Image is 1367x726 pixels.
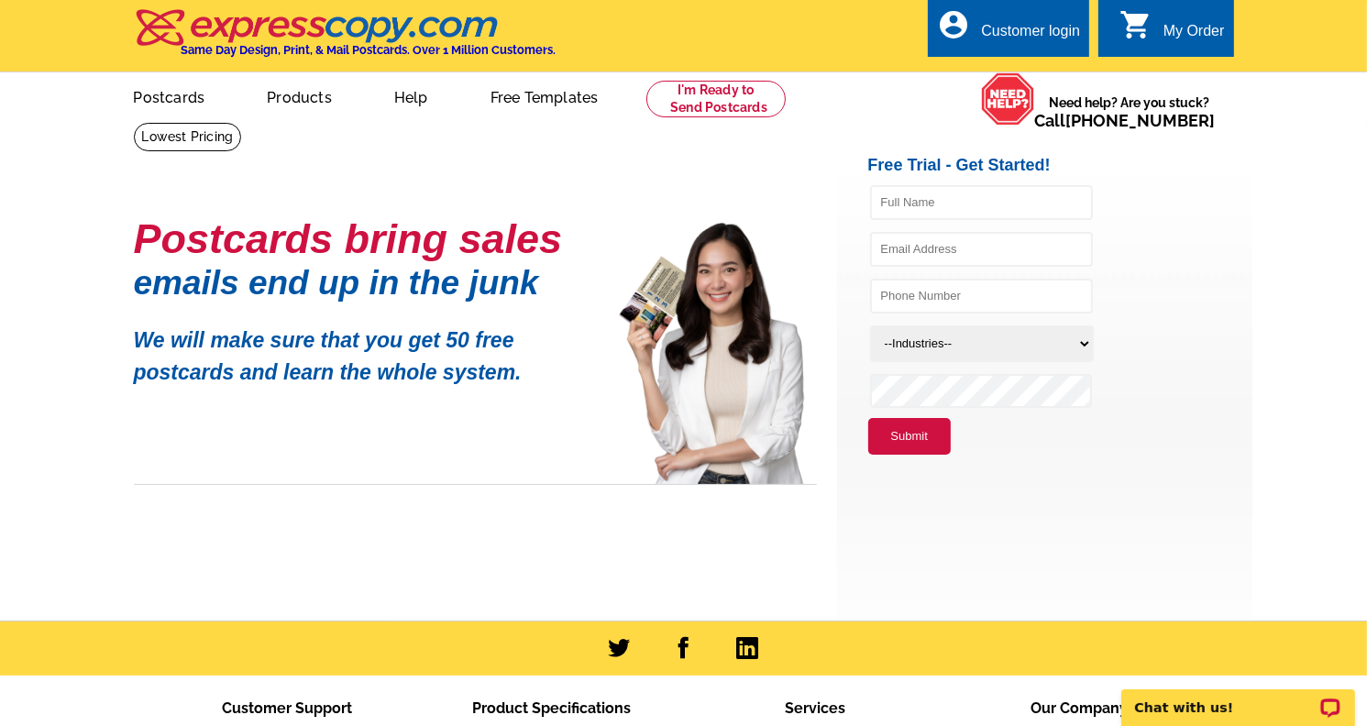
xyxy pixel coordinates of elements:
[981,23,1080,49] div: Customer login
[1066,111,1216,130] a: [PHONE_NUMBER]
[1109,668,1367,726] iframe: LiveChat chat widget
[981,72,1035,126] img: help
[937,8,970,41] i: account_circle
[365,74,458,117] a: Help
[1035,111,1216,130] span: Call
[134,223,592,255] h1: Postcards bring sales
[1163,23,1225,49] div: My Order
[870,279,1093,313] input: Phone Number
[786,699,846,717] span: Services
[937,20,1080,43] a: account_circle Customer login
[1035,93,1225,130] span: Need help? Are you stuck?
[182,43,557,57] h4: Same Day Design, Print, & Mail Postcards. Over 1 Million Customers.
[868,418,951,455] button: Submit
[134,22,557,57] a: Same Day Design, Print, & Mail Postcards. Over 1 Million Customers.
[472,699,631,717] span: Product Specifications
[870,185,1093,220] input: Full Name
[870,232,1093,267] input: Email Address
[105,74,235,117] a: Postcards
[237,74,361,117] a: Products
[134,273,592,292] h1: emails end up in the junk
[461,74,628,117] a: Free Templates
[134,311,592,388] p: We will make sure that you get 50 free postcards and learn the whole system.
[868,156,1252,176] h2: Free Trial - Get Started!
[1119,8,1152,41] i: shopping_cart
[1031,699,1129,717] span: Our Company
[223,699,353,717] span: Customer Support
[1119,20,1225,43] a: shopping_cart My Order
